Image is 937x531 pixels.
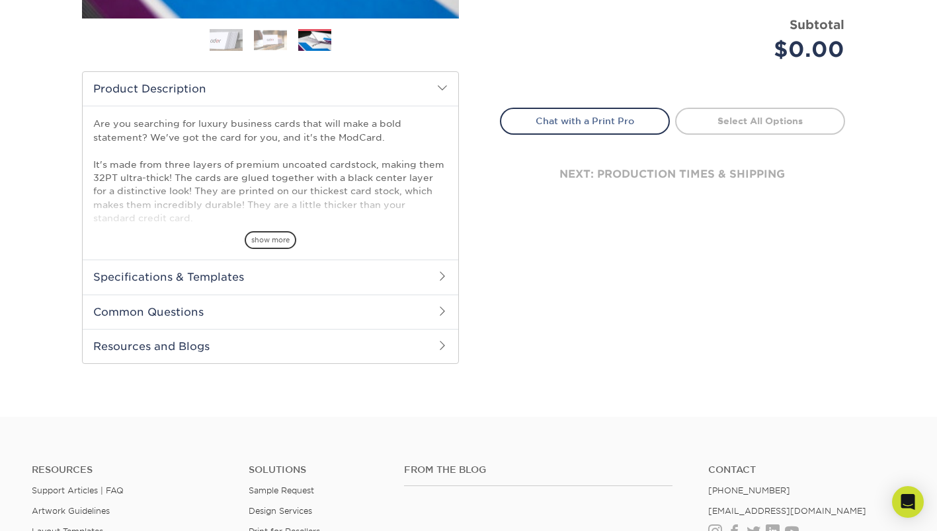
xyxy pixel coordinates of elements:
[83,72,458,106] h2: Product Description
[404,464,672,476] h4: From the Blog
[675,108,845,134] a: Select All Options
[254,30,287,50] img: Business Cards 02
[83,329,458,363] h2: Resources and Blogs
[83,295,458,329] h2: Common Questions
[32,485,124,495] a: Support Articles | FAQ
[790,17,844,32] strong: Subtotal
[3,491,112,526] iframe: Google Customer Reviews
[93,117,448,386] p: Are you searching for luxury business cards that will make a bold statement? We've got the card f...
[682,34,844,65] div: $0.00
[249,464,384,476] h4: Solutions
[708,506,866,516] a: [EMAIL_ADDRESS][DOMAIN_NAME]
[708,485,790,495] a: [PHONE_NUMBER]
[83,260,458,294] h2: Specifications & Templates
[249,485,314,495] a: Sample Request
[500,108,670,134] a: Chat with a Print Pro
[298,30,331,53] img: Business Cards 03
[500,135,845,214] div: next: production times & shipping
[32,464,229,476] h4: Resources
[249,506,312,516] a: Design Services
[892,486,924,518] div: Open Intercom Messenger
[708,464,905,476] a: Contact
[245,231,296,249] span: show more
[210,24,243,57] img: Business Cards 01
